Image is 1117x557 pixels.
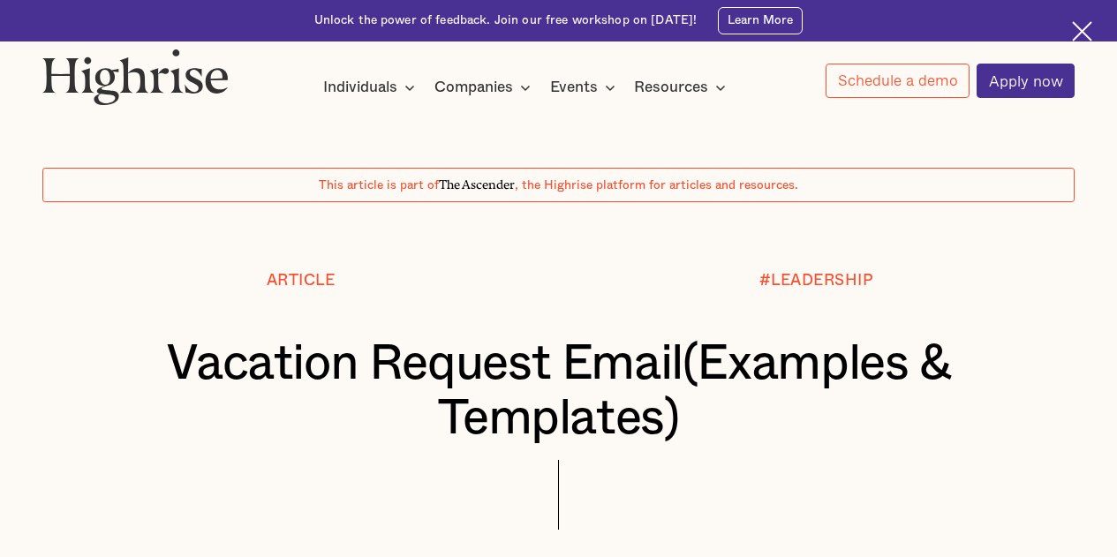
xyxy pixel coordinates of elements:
h1: Vacation Request Email(Examples & Templates) [86,337,1031,447]
span: , the Highrise platform for articles and resources. [515,179,798,192]
div: Companies [434,77,513,98]
a: Schedule a demo [826,64,970,98]
a: Learn More [718,7,804,34]
div: Events [550,77,598,98]
div: Individuals [323,77,420,98]
img: Cross icon [1072,21,1092,41]
div: Resources [634,77,708,98]
span: The Ascender [439,175,515,190]
div: Resources [634,77,731,98]
img: Highrise logo [42,49,229,105]
a: Apply now [977,64,1075,98]
div: Events [550,77,621,98]
div: Companies [434,77,536,98]
div: #LEADERSHIP [759,272,874,290]
div: Individuals [323,77,397,98]
div: Article [267,272,336,290]
span: This article is part of [319,179,439,192]
div: Unlock the power of feedback. Join our free workshop on [DATE]! [314,12,698,29]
